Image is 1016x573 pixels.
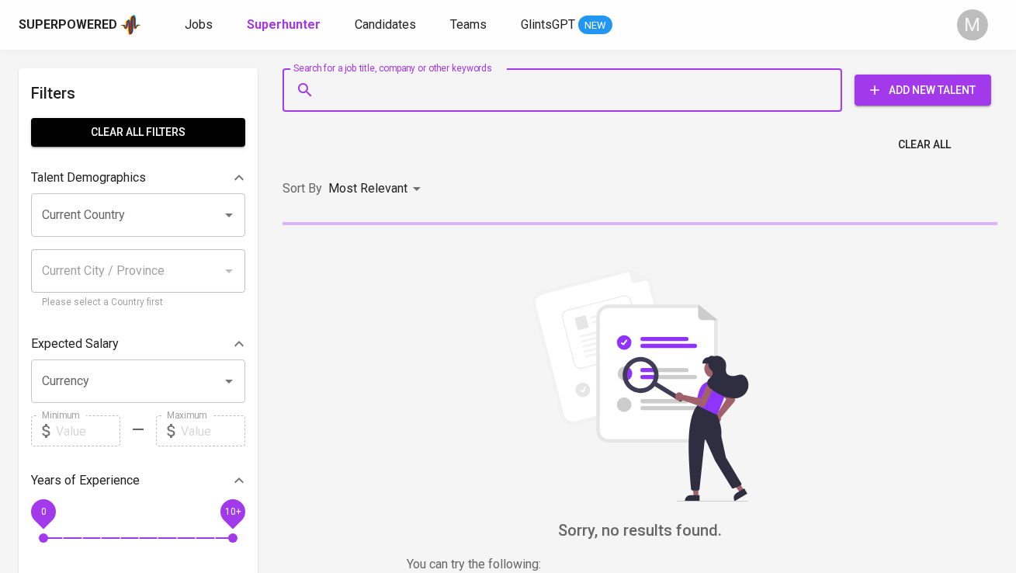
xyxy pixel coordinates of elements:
[283,518,997,543] h6: Sorry, no results found.
[19,16,117,34] div: Superpowered
[867,81,979,100] span: Add New Talent
[578,18,612,33] span: NEW
[355,17,416,32] span: Candidates
[957,9,988,40] div: M
[56,415,120,446] input: Value
[31,471,140,490] p: Years of Experience
[31,118,245,147] button: Clear All filters
[218,370,240,392] button: Open
[31,81,245,106] h6: Filters
[247,16,324,35] a: Superhunter
[185,17,213,32] span: Jobs
[247,17,321,32] b: Superhunter
[521,17,575,32] span: GlintsGPT
[31,335,119,353] p: Expected Salary
[43,123,233,142] span: Clear All filters
[328,179,407,198] p: Most Relevant
[31,465,245,496] div: Years of Experience
[892,130,957,159] button: Clear All
[450,16,490,35] a: Teams
[224,506,241,517] span: 10+
[185,16,216,35] a: Jobs
[898,135,951,155] span: Clear All
[31,168,146,187] p: Talent Demographics
[521,16,612,35] a: GlintsGPT NEW
[855,75,991,106] button: Add New Talent
[450,17,487,32] span: Teams
[355,16,419,35] a: Candidates
[524,269,757,502] img: file_searching.svg
[40,506,46,517] span: 0
[181,415,245,446] input: Value
[31,162,245,193] div: Talent Demographics
[120,13,141,36] img: app logo
[283,179,322,198] p: Sort By
[31,328,245,359] div: Expected Salary
[19,13,141,36] a: Superpoweredapp logo
[218,204,240,226] button: Open
[328,175,426,203] div: Most Relevant
[42,295,234,311] p: Please select a Country first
